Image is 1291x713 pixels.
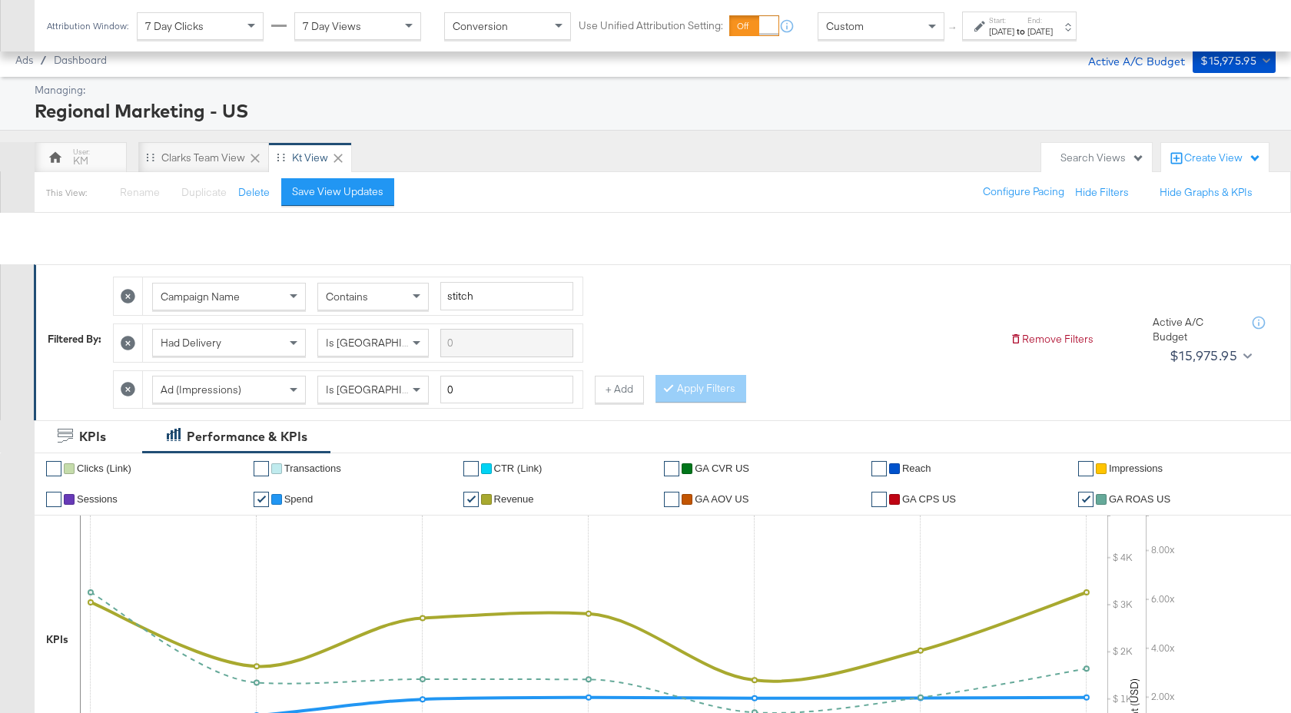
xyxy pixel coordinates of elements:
[79,428,106,446] div: KPIs
[946,26,961,32] span: ↑
[871,492,887,507] a: ✔
[871,461,887,476] a: ✔
[292,151,328,165] div: kt View
[161,336,221,350] span: Had Delivery
[254,461,269,476] a: ✔
[453,19,508,33] span: Conversion
[440,282,573,310] input: Enter a search term
[595,376,644,403] button: + Add
[161,290,240,303] span: Campaign Name
[326,383,443,396] span: Is [GEOGRAPHIC_DATA]
[326,290,368,303] span: Contains
[1060,151,1144,165] div: Search Views
[440,376,573,404] input: Enter a number
[1109,493,1170,505] span: GA ROAS US
[54,54,107,66] a: Dashboard
[1072,48,1185,71] div: Active A/C Budget
[326,336,443,350] span: Is [GEOGRAPHIC_DATA]
[46,461,61,476] a: ✔
[1160,185,1253,200] button: Hide Graphs & KPIs
[161,151,245,165] div: Clarks Team View
[73,154,88,168] div: KM
[120,185,160,199] span: Rename
[463,492,479,507] a: ✔
[77,463,131,474] span: Clicks (Link)
[1027,25,1053,38] div: [DATE]
[1027,15,1053,25] label: End:
[33,54,54,66] span: /
[146,153,154,161] div: Drag to reorder tab
[46,492,61,507] a: ✔
[48,332,101,347] div: Filtered By:
[284,463,341,474] span: Transactions
[1078,492,1094,507] a: ✔
[1014,25,1027,37] strong: to
[292,184,383,199] div: Save View Updates
[1075,185,1129,200] button: Hide Filters
[972,178,1075,206] button: Configure Pacing
[35,83,1272,98] div: Managing:
[46,21,129,32] div: Attribution Window:
[695,463,749,474] span: GA CVR US
[1193,48,1276,73] button: $15,975.95
[695,493,748,505] span: GA AOV US
[1200,51,1256,71] div: $15,975.95
[463,461,479,476] a: ✔
[494,463,543,474] span: CTR (Link)
[254,492,269,507] a: ✔
[284,493,314,505] span: Spend
[281,178,394,206] button: Save View Updates
[1153,315,1237,343] div: Active A/C Budget
[440,329,573,357] input: Enter a search term
[989,25,1014,38] div: [DATE]
[303,19,361,33] span: 7 Day Views
[277,153,285,161] div: Drag to reorder tab
[161,383,241,396] span: Ad (Impressions)
[664,492,679,507] a: ✔
[1163,343,1255,368] button: $15,975.95
[1010,332,1094,347] button: Remove Filters
[826,19,864,33] span: Custom
[1184,151,1261,166] div: Create View
[494,493,534,505] span: Revenue
[664,461,679,476] a: ✔
[46,632,68,647] div: KPIs
[181,185,227,199] span: Duplicate
[15,54,33,66] span: Ads
[35,98,1272,124] div: Regional Marketing - US
[579,18,723,33] label: Use Unified Attribution Setting:
[902,463,931,474] span: Reach
[1078,461,1094,476] a: ✔
[238,185,270,200] button: Delete
[1109,463,1163,474] span: Impressions
[77,493,118,505] span: Sessions
[1170,344,1237,367] div: $15,975.95
[46,187,87,199] div: This View:
[145,19,204,33] span: 7 Day Clicks
[902,493,956,505] span: GA CPS US
[989,15,1014,25] label: Start:
[187,428,307,446] div: Performance & KPIs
